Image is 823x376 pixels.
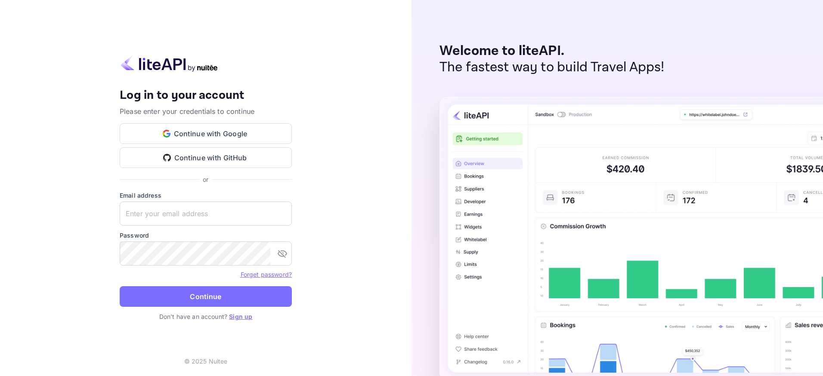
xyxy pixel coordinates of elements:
button: Continue with Google [120,123,292,144]
a: Sign up [229,313,252,320]
p: or [203,175,208,184]
h4: Log in to your account [120,88,292,103]
a: Forget password? [241,270,292,278]
a: Forget password? [241,271,292,278]
img: liteapi [120,55,219,72]
p: Don't have an account? [120,312,292,321]
label: Email address [120,191,292,200]
input: Enter your email address [120,202,292,226]
p: The fastest way to build Travel Apps! [439,59,665,76]
label: Password [120,231,292,240]
button: Continue [120,286,292,307]
button: toggle password visibility [274,245,291,262]
p: Welcome to liteAPI. [439,43,665,59]
button: Continue with GitHub [120,147,292,168]
p: © 2025 Nuitee [184,357,228,366]
p: Please enter your credentials to continue [120,106,292,116]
